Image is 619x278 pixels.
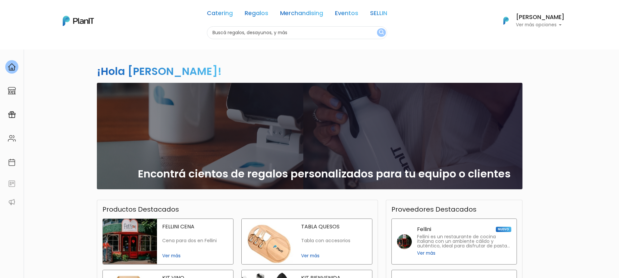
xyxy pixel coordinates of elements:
[417,250,435,257] span: Ver más
[242,219,296,264] img: tabla quesos
[245,11,268,18] a: Regalos
[241,219,372,265] a: tabla quesos TABLA QUESOS Tabla con accesorios Ver más
[335,11,358,18] a: Eventos
[301,238,367,243] p: Tabla con accesorios
[280,11,323,18] a: Merchandising
[138,168,511,180] h2: Encontrá cientos de regalos personalizados para tu equipo o clientes
[8,180,16,188] img: feedback-78b5a0c8f98aac82b08bfc38622c3050aee476f2c9584af64705fc4e61158814.svg
[63,16,94,26] img: PlanIt Logo
[301,252,367,259] span: Ver más
[162,224,228,229] p: FELLINI CENA
[8,198,16,206] img: partners-52edf745621dab592f3b2c58e3bca9d71375a7ef29c3b500c9f145b62cc070d4.svg
[391,219,517,265] a: Fellini NUEVO Fellini es un restaurante de cocina italiana con un ambiente cálido y auténtico, id...
[417,235,511,248] p: Fellini es un restaurante de cocina italiana con un ambiente cálido y auténtico, ideal para disfr...
[207,11,233,18] a: Catering
[499,13,513,28] img: PlanIt Logo
[8,134,16,142] img: people-662611757002400ad9ed0e3c099ab2801c6687ba6c219adb57efc949bc21e19d.svg
[162,238,228,243] p: Cena para dos en Fellini
[102,205,179,213] h3: Productos Destacados
[379,30,384,36] img: search_button-432b6d5273f82d61273b3651a40e1bd1b912527efae98b1b7a1b2c0702e16a8d.svg
[162,252,228,259] span: Ver más
[8,111,16,119] img: campaigns-02234683943229c281be62815700db0a1741e53638e28bf9629b52c665b00959.svg
[417,227,431,232] p: Fellini
[301,224,367,229] p: TABLA QUESOS
[516,23,564,27] p: Ver más opciones
[97,64,222,79] h2: ¡Hola [PERSON_NAME]!
[103,219,157,264] img: fellini cena
[102,219,233,265] a: fellini cena FELLINI CENA Cena para dos en Fellini Ver más
[496,227,511,232] span: NUEVO
[516,14,564,20] h6: [PERSON_NAME]
[8,87,16,95] img: marketplace-4ceaa7011d94191e9ded77b95e3339b90024bf715f7c57f8cf31f2d8c509eaba.svg
[370,11,387,18] a: SELLIN
[8,63,16,71] img: home-e721727adea9d79c4d83392d1f703f7f8bce08238fde08b1acbfd93340b81755.svg
[391,205,476,213] h3: Proveedores Destacados
[397,234,412,249] img: fellini
[495,12,564,29] button: PlanIt Logo [PERSON_NAME] Ver más opciones
[207,26,387,39] input: Buscá regalos, desayunos, y más
[8,158,16,166] img: calendar-87d922413cdce8b2cf7b7f5f62616a5cf9e4887200fb71536465627b3292af00.svg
